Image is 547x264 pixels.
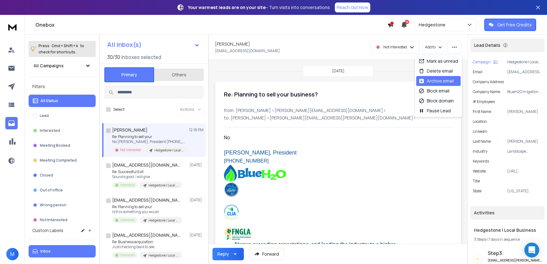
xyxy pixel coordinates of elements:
[120,218,135,222] p: Interested
[473,169,486,174] p: website
[473,139,491,144] p: Last Name
[40,217,67,222] p: Not Interested
[332,69,344,74] p: [DATE]
[224,134,405,141] div: No
[113,107,125,112] label: Select
[215,48,280,53] p: [EMAIL_ADDRESS][DOMAIN_NAME]
[224,204,239,219] img: Kzj5B_YVSWjc-tCHPzbRBGB-oF_dripqs53Dmj2xAdE7vY60Y7zDGAHk_iEqtfjZ3wtHcoOYmEA2xZBb-qYM0lY872JQNlqk0...
[189,128,203,132] p: 12:18 PM
[224,107,452,114] p: from: [PERSON_NAME] <[PERSON_NAME][EMAIL_ADDRESS][DOMAIN_NAME]>
[474,42,500,48] p: Lead Details
[154,68,204,82] button: Others
[112,239,182,244] p: Re: Business acquisition
[224,90,318,99] h1: Re: Planning to sell your business?
[112,127,148,133] h1: [PERSON_NAME]
[473,69,482,74] p: Email
[40,113,49,118] p: Lead
[6,21,19,33] img: logo
[120,183,135,187] p: Interested
[419,68,453,74] div: Delete email
[215,41,250,47] h1: [PERSON_NAME]
[473,179,480,184] p: title
[40,173,53,178] p: Closed
[39,43,84,55] p: Press to check for shortcuts.
[112,197,180,203] h1: [EMAIL_ADDRESS][DOMAIN_NAME]
[40,128,60,133] p: Interested
[524,243,539,257] div: Open Intercom Messenger
[35,21,387,29] h1: Onebox
[507,60,542,65] p: Hedgestone | Local Business
[474,227,541,233] h1: Hedgestone | Local Business
[507,89,542,94] p: BlueH2O Irrigation & Landscaping
[473,159,489,164] p: Keywords
[112,174,182,179] p: Sounds good. I will give
[224,182,239,197] img: 8dfP-v7T3kOHgzy_bxPKhu-Nunpv3UW2l70Iav5vHfEl_hre33jYTLOCjpGhgU36-F8WaXbieAvs33dANP7iHdU99NEObjimz...
[112,169,182,174] p: Re: Successful Exit
[224,165,286,182] img: AIorK4za7uPidR3KyXSXNGAzXp9snxRBXow6_hFD7RQ99pHroNFLksijQ2nXUJ287fLAd0hGMNl6T09V3BL9
[112,232,180,238] h1: [EMAIL_ADDRESS][DOMAIN_NAME]
[470,206,545,220] div: Activities
[473,149,487,154] p: industry
[507,69,542,74] p: [EMAIL_ADDRESS][DOMAIN_NAME]
[337,4,368,11] p: Reach Out Now
[107,42,142,48] h1: All Inbox(s)
[473,89,500,94] p: Company Name
[154,148,184,153] p: Hedgestone | Local Business
[507,149,542,154] p: Landscape Contractors
[473,119,487,124] p: location
[488,237,520,242] span: 7 days in sequence
[217,251,229,257] div: Reply
[507,169,542,174] p: [URL][DOMAIN_NAME]
[488,249,542,257] h6: Step 3 :
[34,63,64,69] h1: All Campaigns
[40,249,51,254] p: Inbox
[189,163,203,168] p: [DATE]
[405,20,409,24] span: 16
[224,150,297,156] font: [PERSON_NAME], President
[419,22,448,28] p: Hedgestone
[474,237,486,242] span: 3 Steps
[473,129,487,134] p: linkedin
[473,99,495,104] p: # Employees
[40,143,70,148] p: Meeting Booked
[419,78,454,84] div: Archive email
[224,227,252,240] img: FfCw7eg6rhpYqEoS6RzuLWrLXa7p3lkMTUtrSUf4R1Ruw_lLdVMWFOMvoFcxqkWpvYKjMYi9elX7jb4JzAyYC_TCEPfZ6OrLR...
[107,53,120,61] span: 30 / 30
[473,79,504,84] p: Company Address
[189,198,203,203] p: [DATE]
[112,139,187,144] p: No [PERSON_NAME], President [PHONE_NUMBER]
[473,109,491,114] p: First Name
[51,42,79,49] span: Cmd + Shift + k
[112,204,182,209] p: Re: Planning to sell your
[507,109,542,114] p: [PERSON_NAME]
[148,218,178,223] p: Hedgestone | Local Business
[497,22,532,28] p: Get Free Credits
[40,203,66,208] p: Wrong person
[104,67,154,82] button: Primary
[40,188,63,193] p: Out of office
[40,158,77,163] p: Meeting Completed
[120,148,141,152] p: Not Interested
[148,253,178,258] p: Hedgestone | Local Business
[249,248,284,260] button: Forward
[40,98,58,103] p: All Status
[188,4,266,10] strong: Your warmest leads are on your site
[473,60,491,65] p: Campaign
[189,233,203,238] p: [DATE]
[120,253,135,257] p: Interested
[474,237,541,242] div: |
[188,4,330,11] p: – Turn visits into conversations
[29,82,96,91] h3: Filters
[234,242,397,255] span: Always exceeding expectations, and leading the industry to a higher standard of quality and service
[112,162,180,168] h1: [EMAIL_ADDRESS][DOMAIN_NAME]
[507,139,542,144] p: [PERSON_NAME]
[419,98,454,104] div: Block domain
[419,108,451,114] div: Pause Lead
[32,227,63,234] h3: Custom Labels
[121,53,161,61] h3: Inboxes selected
[419,58,458,64] div: Mark as unread
[148,183,178,188] p: Hedgestone | Local Business
[488,258,542,263] h6: [EMAIL_ADDRESS][PERSON_NAME][DOMAIN_NAME]
[224,158,269,163] font: [PHONE_NUMBER]
[112,244,182,249] p: Just checking back to see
